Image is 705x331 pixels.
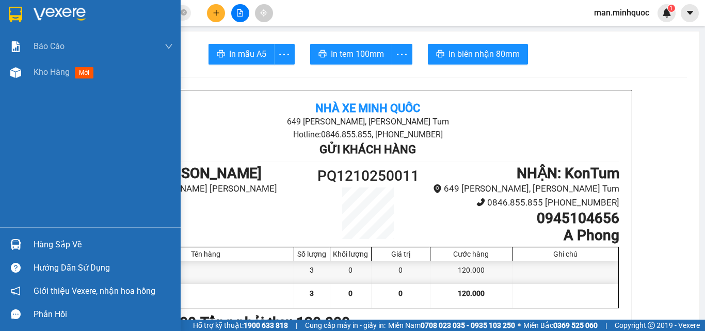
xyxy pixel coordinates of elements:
[681,4,699,22] button: caret-down
[213,9,220,17] span: plus
[193,320,288,331] span: Hỗ trợ kỹ thuật:
[333,250,368,258] div: Khối lượng
[433,184,442,193] span: environment
[10,239,21,250] img: warehouse-icon
[605,320,607,331] span: |
[348,289,352,297] span: 0
[244,321,288,329] strong: 1900 633 818
[297,250,327,258] div: Số lượng
[236,9,244,17] span: file-add
[374,250,427,258] div: Giá trị
[523,320,598,331] span: Miền Bắc
[421,321,515,329] strong: 0708 023 035 - 0935 103 250
[181,9,187,15] span: close-circle
[10,67,21,78] img: warehouse-icon
[318,50,327,59] span: printer
[372,261,430,284] div: 0
[305,320,386,331] span: Cung cấp máy in - giấy in:
[200,115,535,128] li: 649 [PERSON_NAME], [PERSON_NAME] Tum
[10,41,21,52] img: solution-icon
[518,323,521,327] span: ⚪️
[431,227,619,244] h1: A Phong
[431,182,619,196] li: 649 [PERSON_NAME], [PERSON_NAME] Tum
[117,196,305,210] li: 0905823279
[11,309,21,319] span: message
[120,250,291,258] div: Tên hàng
[648,322,655,329] span: copyright
[388,320,515,331] span: Miền Nam
[34,285,155,297] span: Giới thiệu Vexere, nhận hoa hồng
[515,250,616,258] div: Ghi chú
[398,289,403,297] span: 0
[209,44,275,65] button: printerIn mẫu A5
[448,48,520,60] span: In biên nhận 80mm
[428,44,528,65] button: printerIn biên nhận 80mm
[305,165,431,187] h1: PQ1210250011
[586,6,658,19] span: man.minhquoc
[117,165,262,182] b: GỬI : [PERSON_NAME]
[433,250,509,258] div: Cước hàng
[668,5,675,12] sup: 1
[231,4,249,22] button: file-add
[260,9,267,17] span: aim
[75,67,93,78] span: mới
[200,314,350,331] b: Tổng phải thu: 120.000
[319,143,416,156] b: Gửi khách hàng
[431,196,619,210] li: 0846.855.855 [PHONE_NUMBER]
[34,307,173,322] div: Phản hồi
[431,210,619,227] h1: 0945104656
[217,50,225,59] span: printer
[392,44,412,65] button: more
[11,286,21,296] span: notification
[34,67,70,77] span: Kho hàng
[296,320,297,331] span: |
[553,321,598,329] strong: 0369 525 060
[255,4,273,22] button: aim
[392,48,412,61] span: more
[315,102,420,115] b: Nhà xe Minh Quốc
[34,237,173,253] div: Hàng sắp về
[669,5,673,12] span: 1
[34,40,65,53] span: Báo cáo
[200,128,535,141] li: Hotline: 0846.855.855, [PHONE_NUMBER]
[181,8,187,18] span: close-circle
[430,261,512,284] div: 120.000
[34,260,173,276] div: Hướng dẫn sử dụng
[229,48,266,60] span: In mẫu A5
[310,44,392,65] button: printerIn tem 100mm
[517,165,619,182] b: NHẬN : KonTum
[476,198,485,207] span: phone
[274,44,295,65] button: more
[118,261,294,284] div: tg
[685,8,695,18] span: caret-down
[331,48,384,60] span: In tem 100mm
[275,48,294,61] span: more
[117,182,305,196] li: 32 [PERSON_NAME] [PERSON_NAME]
[294,261,330,284] div: 3
[310,289,314,297] span: 3
[662,8,671,18] img: icon-new-feature
[9,7,22,22] img: logo-vxr
[207,4,225,22] button: plus
[330,261,372,284] div: 0
[436,50,444,59] span: printer
[11,263,21,273] span: question-circle
[458,289,485,297] span: 120.000
[165,42,173,51] span: down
